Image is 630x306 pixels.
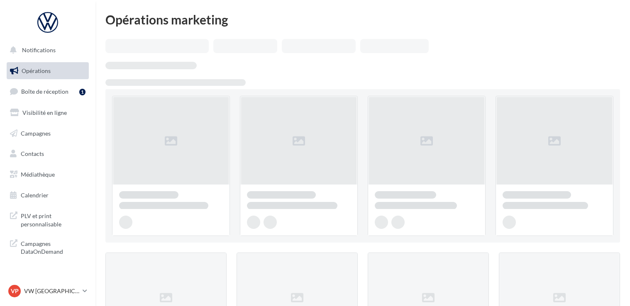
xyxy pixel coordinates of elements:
button: Notifications [5,41,87,59]
a: VP VW [GEOGRAPHIC_DATA] 13 [7,283,89,299]
a: Visibilité en ligne [5,104,90,121]
span: Calendrier [21,192,49,199]
div: 1 [79,89,85,95]
span: PLV et print personnalisable [21,210,85,228]
span: Campagnes DataOnDemand [21,238,85,256]
a: Campagnes DataOnDemand [5,235,90,259]
a: PLV et print personnalisable [5,207,90,231]
span: Campagnes [21,129,51,136]
span: Opérations [22,67,51,74]
p: VW [GEOGRAPHIC_DATA] 13 [24,287,79,295]
a: Opérations [5,62,90,80]
span: VP [11,287,19,295]
a: Médiathèque [5,166,90,183]
a: Boîte de réception1 [5,83,90,100]
a: Campagnes [5,125,90,142]
span: Notifications [22,46,56,53]
span: Boîte de réception [21,88,68,95]
a: Calendrier [5,187,90,204]
a: Contacts [5,145,90,163]
div: Opérations marketing [105,13,620,26]
span: Visibilité en ligne [22,109,67,116]
span: Médiathèque [21,171,55,178]
span: Contacts [21,150,44,157]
